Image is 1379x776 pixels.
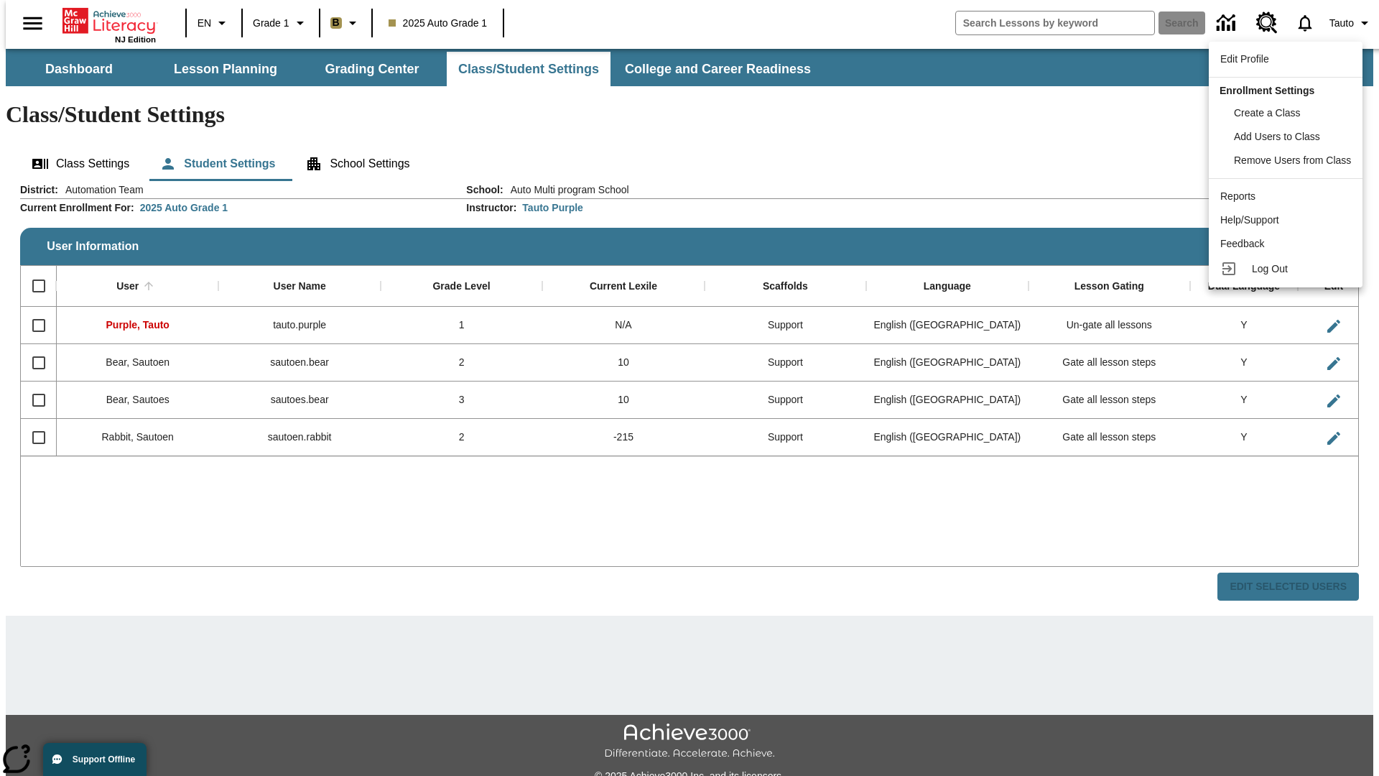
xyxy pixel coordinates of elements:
span: Reports [1220,190,1255,202]
span: Help/Support [1220,214,1279,226]
span: Feedback [1220,238,1264,249]
span: Log Out [1252,263,1288,274]
span: Remove Users from Class [1234,154,1351,166]
span: Create a Class [1234,107,1301,119]
span: Edit Profile [1220,53,1269,65]
span: Add Users to Class [1234,131,1320,142]
span: Enrollment Settings [1220,85,1314,96]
